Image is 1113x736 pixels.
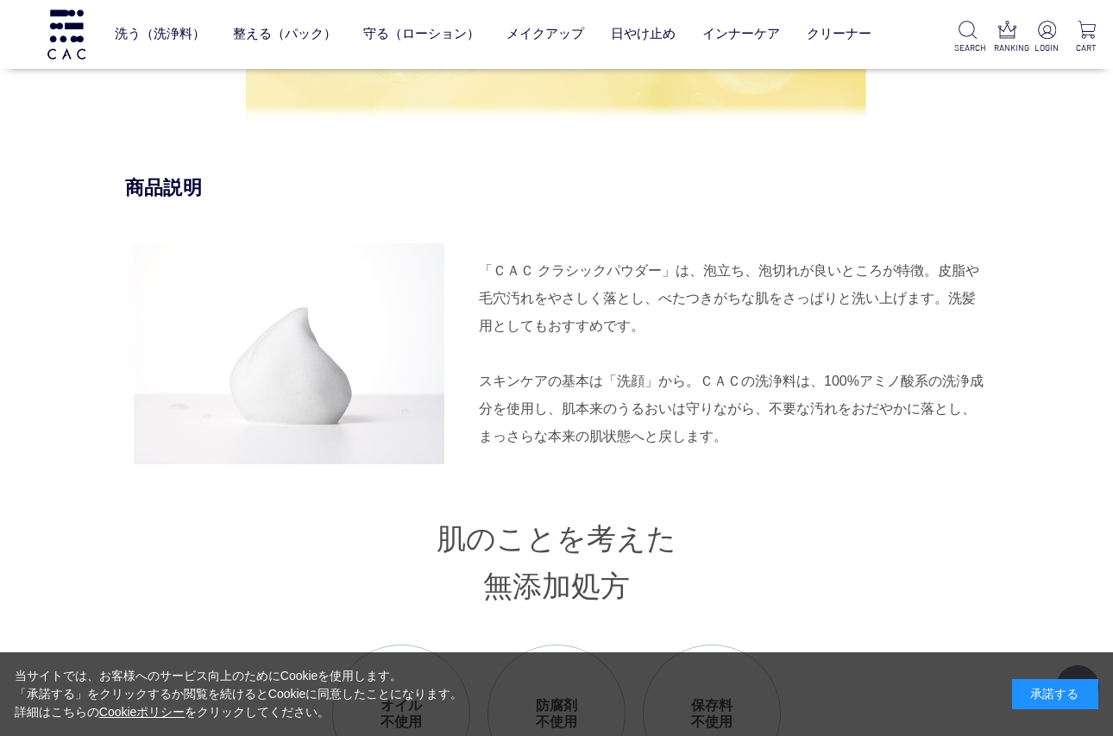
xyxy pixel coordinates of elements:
[15,667,463,721] div: 当サイトでは、お客様へのサービス向上のためにCookieを使用します。 「承諾する」をクリックするか閲覧を続けるとCookieに同意したことになります。 詳細はこちらの をクリックしてください。
[125,516,988,610] h3: 肌のことを考えた 無添加処方
[1012,679,1098,709] div: 承諾する
[702,13,780,57] a: インナーケア
[125,175,988,200] div: 商品説明
[994,41,1020,54] p: RANKING
[611,13,676,57] a: 日やけ止め
[479,368,988,450] div: スキンケアの基本は「洗顔」から。ＣＡＣの洗浄料は、100%アミノ酸系の洗浄成分を使用し、肌本来のうるおいは守りながら、不要な汚れをおだやかに落とし、まっさらな本来の肌状態へと戻します。
[954,21,980,54] a: SEARCH
[807,13,871,57] a: クリーナー
[233,13,336,57] a: 整える（パック）
[99,705,185,719] a: Cookieポリシー
[506,13,584,57] a: メイクアップ
[1074,41,1100,54] p: CART
[115,13,205,57] a: 洗う（洗浄料）
[479,257,988,340] div: 「ＣＡＣ クラシックパウダー」は、泡立ち、泡切れが良いところが特徴。皮脂や毛穴汚れをやさしく落とし、べたつきがちな肌をさっぱりと洗い上げます。洗髪用としてもおすすめです。
[45,9,88,59] img: logo
[994,21,1020,54] a: RANKING
[363,13,480,57] a: 守る（ローション）
[1034,41,1060,54] p: LOGIN
[954,41,980,54] p: SEARCH
[1074,21,1100,54] a: CART
[1034,21,1060,54] a: LOGIN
